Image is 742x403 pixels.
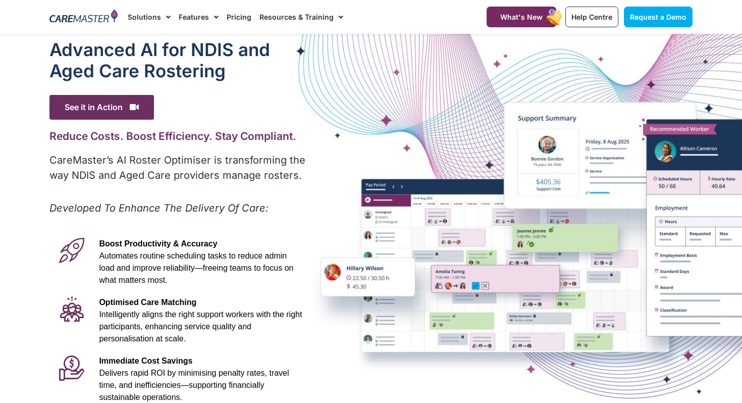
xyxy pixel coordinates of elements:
[49,130,307,142] h2: Reduce Costs. Boost Efficiency. Stay Compliant.
[49,202,269,214] em: Developed To Enhance The Delivery Of Care:
[49,10,118,25] img: CareMaster Logo
[49,153,307,183] p: CareMaster’s AI Roster Optimiser is transforming the way NDIS and Aged Care providers manage rost...
[49,39,307,81] h1: Advanced Al for NDIS and Aged Care Rostering
[49,95,154,120] span: See it in Action
[99,298,196,307] span: Optimised Care Matching
[99,357,192,365] span: Immediate Cost Savings
[99,239,217,248] span: Boost Productivity & Accuracy
[565,7,618,27] a: Help Centre
[624,7,693,27] a: Request a Demo
[630,13,686,21] span: Request a Demo
[99,251,293,284] span: Automates routine scheduling tasks to reduce admin load and improve reliability—freeing teams to ...
[99,310,302,343] span: Intelligently aligns the right support workers with the right participants, enhancing service qua...
[99,369,289,401] span: Delivers rapid ROI by minimising penalty rates, travel time, and inefficiencies—supporting financ...
[500,13,543,21] span: What's New
[487,7,556,27] a: What's New
[571,13,612,21] span: Help Centre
